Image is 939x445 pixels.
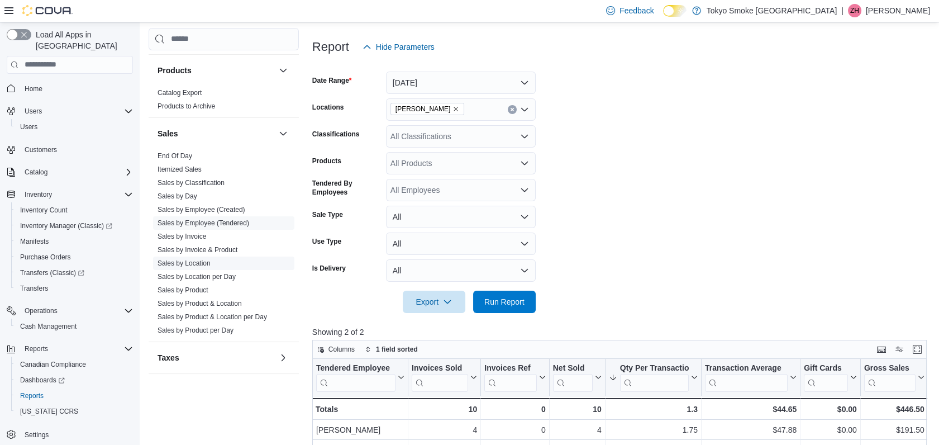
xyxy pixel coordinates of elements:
button: Columns [313,343,359,356]
button: Catalog [20,165,52,179]
span: Transfers [16,282,133,295]
button: Invoices Ref [484,363,545,391]
button: Catalog [2,164,137,180]
button: Invoices Sold [412,363,477,391]
a: Reports [16,389,48,403]
p: | [841,4,843,17]
span: Dashboards [16,373,133,387]
div: Net Sold [552,363,592,391]
span: Catalog [20,165,133,179]
a: Sales by Classification [158,179,225,187]
button: Users [11,119,137,135]
div: 0 [484,403,545,416]
span: End Of Day [158,152,192,160]
span: Transfers (Classic) [16,266,133,280]
div: Totals [316,403,404,416]
span: 1 field sorted [376,345,418,354]
a: Sales by Product & Location per Day [158,313,267,321]
span: Inventory Count [16,203,133,217]
a: Sales by Invoice & Product [158,246,237,254]
span: Sales by Location per Day [158,272,236,281]
button: Inventory [20,188,56,201]
div: 1.75 [609,423,698,437]
span: Sales by Classification [158,178,225,187]
span: Inventory [20,188,133,201]
div: $44.65 [705,403,797,416]
span: Customers [20,143,133,157]
div: Net Sold [552,363,592,373]
span: Dashboards [20,376,65,385]
span: Customers [25,145,57,154]
span: Products to Archive [158,102,215,111]
button: Gross Sales [864,363,924,391]
span: Home [20,82,133,96]
button: Open list of options [520,105,529,114]
button: Settings [2,426,137,442]
div: Qty Per Transaction [619,363,688,373]
span: Inventory [25,190,52,199]
a: Inventory Manager (Classic) [16,219,117,233]
a: Products to Archive [158,102,215,110]
button: Customers [2,141,137,158]
span: Sales by Invoice [158,232,206,241]
button: 1 field sorted [360,343,422,356]
div: Gross Sales [864,363,916,373]
span: Hide Parameters [376,41,435,53]
button: Cash Management [11,319,137,334]
a: Sales by Day [158,192,197,200]
div: $47.88 [705,423,797,437]
div: Products [149,86,299,117]
button: Remove Brandon Victoria from selection in this group [452,106,459,112]
button: [US_STATE] CCRS [11,404,137,419]
div: Gross Sales [864,363,916,391]
label: Use Type [312,237,341,246]
a: Inventory Count [16,203,72,217]
label: Classifications [312,130,360,139]
h3: Report [312,40,349,54]
div: $191.50 [864,423,924,437]
h3: Sales [158,128,178,139]
span: ZH [850,4,859,17]
span: [US_STATE] CCRS [20,407,78,416]
a: Users [16,120,42,134]
a: Sales by Employee (Created) [158,206,245,214]
a: Cash Management [16,320,81,333]
a: Sales by Product per Day [158,326,233,334]
h3: Taxes [158,352,179,363]
div: $0.00 [804,423,857,437]
span: Users [16,120,133,134]
span: Reports [20,342,133,356]
div: Gift Card Sales [804,363,848,391]
button: Open list of options [520,132,529,141]
div: Gift Cards [804,363,848,373]
div: Invoices Sold [412,363,468,391]
button: [DATE] [386,72,536,94]
span: Settings [25,430,49,439]
button: Transaction Average [705,363,797,391]
span: Reports [25,344,48,353]
h3: Products [158,65,192,76]
button: Reports [11,388,137,404]
a: Sales by Location [158,259,211,267]
span: Canadian Compliance [16,358,133,371]
div: 10 [412,403,477,416]
label: Sale Type [312,210,343,219]
button: Transfers [11,281,137,296]
button: Taxes [277,351,290,364]
a: Transfers (Classic) [16,266,89,280]
span: Sales by Employee (Tendered) [158,219,249,228]
div: Zoe Hyndman [848,4,861,17]
span: Washington CCRS [16,405,133,418]
button: Net Sold [552,363,601,391]
span: Operations [25,306,58,315]
label: Products [312,157,341,165]
span: Sales by Product & Location per Day [158,313,267,321]
button: Clear input [508,105,517,114]
button: Hide Parameters [358,36,439,58]
button: Users [20,105,46,118]
span: Users [20,105,133,118]
span: Transfers (Classic) [20,268,84,277]
button: Reports [20,342,53,356]
a: Itemized Sales [158,165,202,173]
span: Canadian Compliance [20,360,86,369]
